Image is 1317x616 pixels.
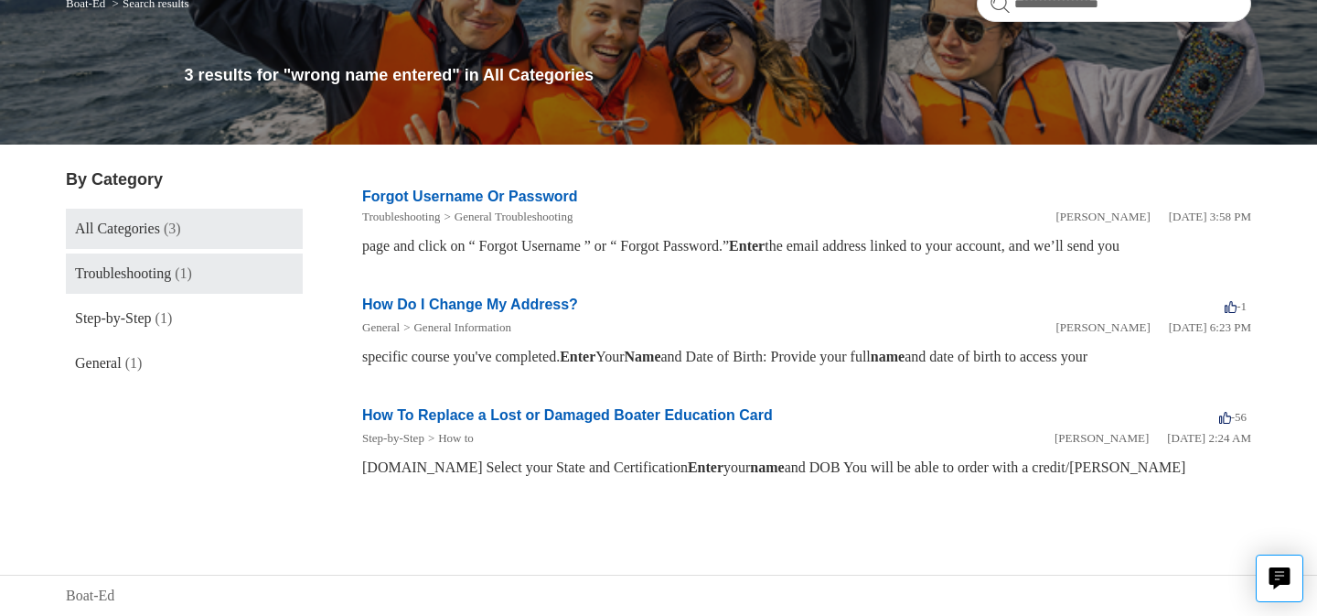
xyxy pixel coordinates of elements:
span: Troubleshooting [75,265,171,281]
span: -56 [1219,410,1247,424]
button: Live chat [1256,555,1303,602]
li: How to [424,429,474,448]
em: Name [625,349,661,364]
span: Step-by-Step [75,310,152,326]
li: General Information [400,319,511,337]
a: General Troubleshooting [455,210,573,223]
span: (1) [125,355,143,371]
a: All Categories (3) [66,209,303,249]
em: Enter [688,459,723,475]
a: General Information [413,320,510,334]
span: (1) [175,265,192,281]
a: How Do I Change My Address? [362,297,578,312]
a: General (1) [66,343,303,384]
a: Boat-Ed [66,585,114,607]
span: (3) [164,221,181,236]
a: Forgot Username Or Password [362,189,578,204]
time: 01/05/2024, 18:23 [1169,320,1251,334]
a: General [362,320,400,334]
em: name [750,459,784,475]
li: Troubleshooting [362,208,440,226]
span: All Categories [75,221,160,236]
a: Step-by-Step (1) [66,298,303,339]
li: General [362,319,400,337]
div: specific course you've completed. Your and Date of Birth: Provide your full and date of birth to ... [362,346,1251,368]
li: Step-by-Step [362,429,424,448]
time: 03/11/2022, 02:24 [1167,431,1251,445]
h3: By Category [66,168,303,192]
em: Enter [729,238,765,254]
li: [PERSON_NAME] [1055,208,1150,226]
time: 05/20/2025, 15:58 [1169,210,1251,223]
a: How To Replace a Lost or Damaged Boater Education Card [362,407,773,423]
li: [PERSON_NAME] [1055,429,1149,448]
a: How to [438,431,474,445]
span: -1 [1225,299,1247,313]
li: [PERSON_NAME] [1055,319,1150,337]
div: page and click on “ Forgot Username ” or “ Forgot Password.” the email address linked to your acc... [362,235,1251,257]
h1: 3 results for "wrong name entered" in All Categories [185,63,1251,88]
em: name [871,349,905,364]
a: Troubleshooting [362,210,440,223]
div: [DOMAIN_NAME] Select your State and Certification your and DOB You will be able to order with a c... [362,457,1251,479]
a: Troubleshooting (1) [66,254,303,294]
em: Enter [560,349,595,364]
a: Step-by-Step [362,431,424,445]
span: General [75,355,122,371]
li: General Troubleshooting [440,208,573,226]
span: (1) [155,310,173,326]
